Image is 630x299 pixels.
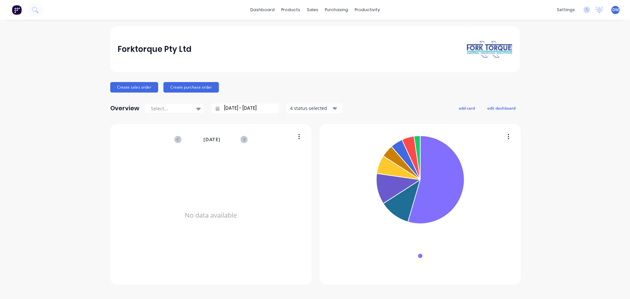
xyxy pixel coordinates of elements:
div: productivity [351,5,383,15]
span: DM [612,7,619,13]
a: dashboard [247,5,278,15]
img: Forktorque Pty Ltd [467,40,513,58]
button: add card [454,104,479,112]
div: 4 status selected [290,105,331,112]
div: No data available [117,152,304,279]
div: purchasing [322,5,351,15]
div: sales [304,5,322,15]
button: 4 status selected [286,103,342,113]
div: products [278,5,304,15]
button: Create purchase order [163,82,219,93]
button: edit dashboard [483,104,520,112]
button: Create sales order [110,82,158,93]
span: [DATE] [203,136,220,143]
div: settings [554,5,578,15]
div: Forktorque Pty Ltd [117,43,192,56]
div: Overview [110,102,139,115]
img: Factory [12,5,22,15]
